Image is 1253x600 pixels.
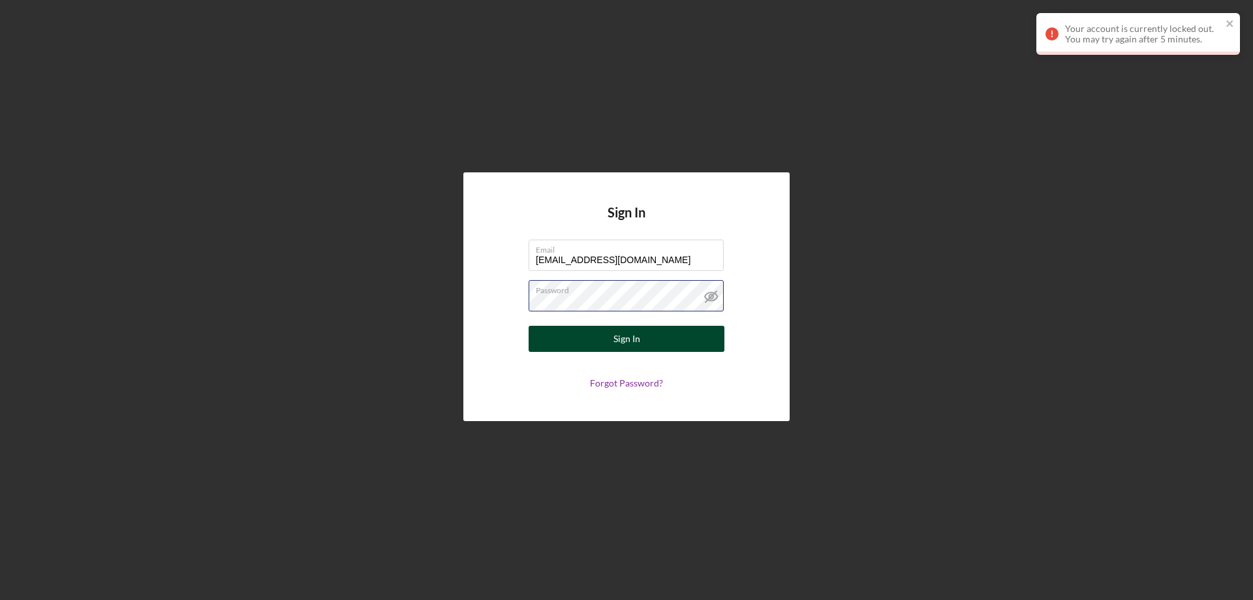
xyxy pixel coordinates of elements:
label: Email [536,240,724,255]
a: Forgot Password? [590,377,663,388]
div: Your account is currently locked out. You may try again after 5 minutes. [1065,24,1222,44]
h4: Sign In [608,205,645,240]
button: close [1226,18,1235,31]
button: Sign In [529,326,724,352]
div: Sign In [613,326,640,352]
label: Password [536,281,724,295]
